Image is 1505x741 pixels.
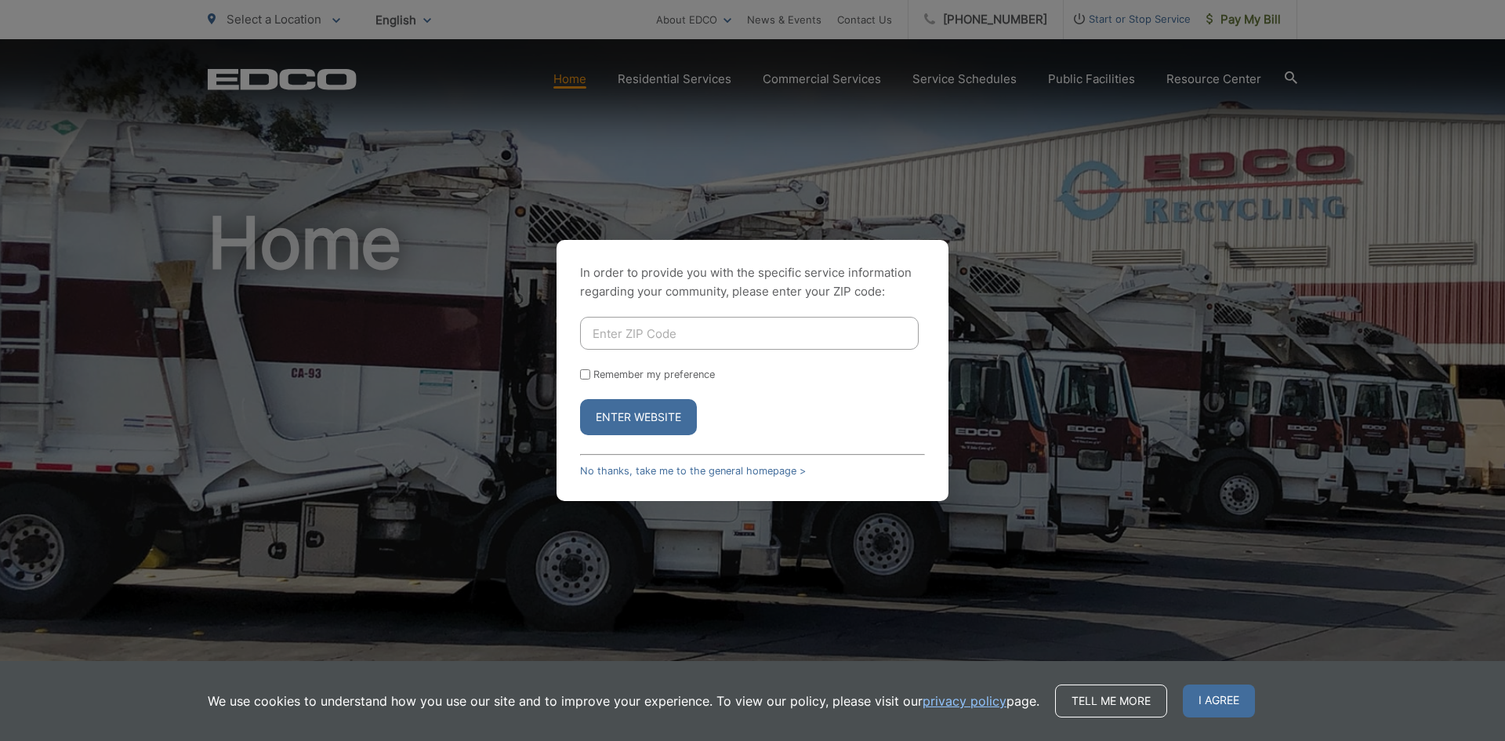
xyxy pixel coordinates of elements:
[580,465,806,477] a: No thanks, take me to the general homepage >
[580,317,919,350] input: Enter ZIP Code
[593,369,715,380] label: Remember my preference
[580,263,925,301] p: In order to provide you with the specific service information regarding your community, please en...
[1183,685,1255,717] span: I agree
[923,692,1006,710] a: privacy policy
[1055,685,1167,717] a: Tell me more
[208,692,1039,710] p: We use cookies to understand how you use our site and to improve your experience. To view our pol...
[580,399,697,435] button: Enter Website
